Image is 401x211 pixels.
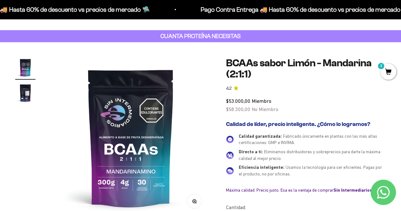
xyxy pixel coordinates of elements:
h2: Calidad de líder, precio inteligente. ¿Cómo lo logramos? [226,121,386,128]
button: Ir al artículo 1 [15,57,36,80]
h1: BCAAs sabor Limón - Mandarina (2:1:1) [226,57,386,80]
span: Directo a ti: [239,149,263,154]
span: 4.2 [226,85,232,92]
span: No Miembro [252,106,278,112]
button: Ir al artículo 2 [15,83,36,105]
a: 4.24.2 de 5.0 estrellas [226,85,386,92]
span: Miembro [252,98,271,104]
span: Eficiencia inteligente: [239,165,284,170]
span: Calidad garantizada: [239,134,282,139]
span: Eliminamos distribuidores y sobreprecios para darte la máxima calidad al mejor precio. [239,149,380,161]
img: Eficiencia inteligente [226,167,234,175]
span: Usamos la tecnología para ser eficientes. Pagas por el producto, no por oficinas. [239,165,382,176]
img: Calidad garantizada [226,135,234,143]
div: Máxima calidad. Precio justo. Esa es la ventaja de comprar [226,187,386,193]
img: BCAAs sabor Limón - Mandarina (2:1:1) [15,83,36,103]
a: 3 [380,69,396,76]
span: Fabricado únicamente en plantas con las más altas certificaciones: GMP e INVIMA. [239,134,377,145]
span: $53.000,00 [226,98,250,104]
img: Directo a ti [226,151,234,159]
mark: 3 [377,62,385,70]
b: Sin Intermediarios. [333,188,373,193]
span: $58.300,00 [226,106,250,112]
img: BCAAs sabor Limón - Mandarina (2:1:1) [15,57,36,78]
strong: CUANTA PROTEÍNA NECESITAS [160,33,241,39]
